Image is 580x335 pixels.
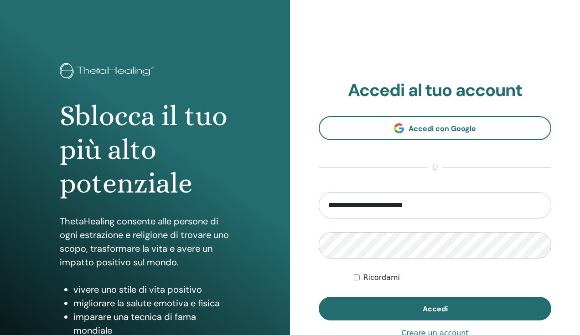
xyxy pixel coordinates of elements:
[319,297,551,320] button: Accedi
[60,214,230,269] p: ThetaHealing consente alle persone di ogni estrazione e religione di trovare uno scopo, trasforma...
[73,296,230,310] li: migliorare la salute emotiva e fisica
[423,304,448,314] span: Accedi
[363,272,400,283] label: Ricordami
[428,162,442,173] span: o
[354,272,552,283] div: Keep me authenticated indefinitely or until I manually logout
[409,124,476,133] span: Accedi con Google
[73,283,230,296] li: vivere uno stile di vita positivo
[319,116,551,140] a: Accedi con Google
[319,80,551,101] h2: Accedi al tuo account
[60,99,230,201] h1: Sblocca il tuo più alto potenziale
